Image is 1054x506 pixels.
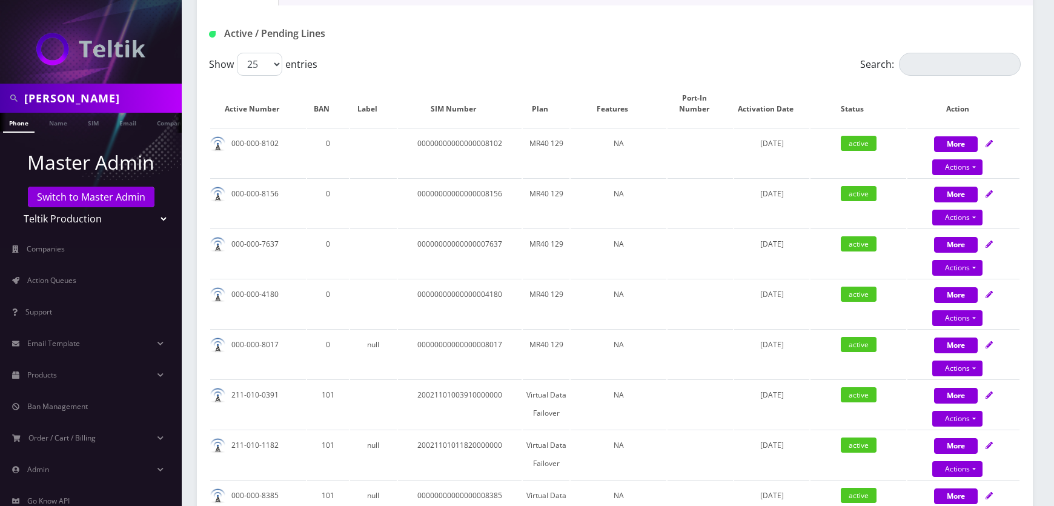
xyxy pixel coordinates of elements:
[307,128,349,177] td: 0
[209,31,216,38] img: Active / Pending Lines
[210,430,306,479] td: 211-010-1182
[841,236,877,251] span: active
[210,228,306,278] td: 000-000-7637
[523,128,569,177] td: MR40 129
[899,53,1021,76] input: Search:
[734,81,809,127] th: Activation Date: activate to sort column ascending
[3,113,35,133] a: Phone
[571,329,666,378] td: NA
[571,128,666,177] td: NA
[398,279,522,328] td: 00000000000000004180
[571,228,666,278] td: NA
[760,390,784,400] span: [DATE]
[760,289,784,299] span: [DATE]
[934,338,978,353] button: More
[841,136,877,151] span: active
[907,81,1019,127] th: Action: activate to sort column ascending
[841,186,877,201] span: active
[27,338,80,348] span: Email Template
[151,113,191,131] a: Company
[209,53,317,76] label: Show entries
[210,187,225,202] img: default.png
[523,430,569,479] td: Virtual Data Failover
[27,496,70,506] span: Go Know API
[237,53,282,76] select: Showentries
[860,53,1021,76] label: Search:
[210,279,306,328] td: 000-000-4180
[571,430,666,479] td: NA
[934,237,978,253] button: More
[932,310,983,326] a: Actions
[209,28,468,39] h1: Active / Pending Lines
[571,379,666,428] td: NA
[934,187,978,202] button: More
[27,244,65,254] span: Companies
[27,464,49,474] span: Admin
[350,81,397,127] th: Label: activate to sort column ascending
[210,287,225,302] img: default.png
[27,275,76,285] span: Action Queues
[398,329,522,378] td: 00000000000000008017
[210,136,225,151] img: default.png
[210,81,306,127] th: Active Number: activate to sort column ascending
[668,81,733,127] th: Port-In Number: activate to sort column ascending
[24,87,179,110] input: Search in Company
[523,379,569,428] td: Virtual Data Failover
[523,228,569,278] td: MR40 129
[398,128,522,177] td: 00000000000000008102
[350,329,397,378] td: null
[932,159,983,175] a: Actions
[398,178,522,227] td: 00000000000000008156
[571,279,666,328] td: NA
[210,338,225,353] img: default.png
[760,188,784,199] span: [DATE]
[210,329,306,378] td: 000-000-8017
[307,81,349,127] th: BAN: activate to sort column ascending
[523,329,569,378] td: MR40 129
[28,433,96,443] span: Order / Cart / Billing
[307,329,349,378] td: 0
[932,461,983,477] a: Actions
[760,440,784,450] span: [DATE]
[810,81,906,127] th: Status: activate to sort column ascending
[932,361,983,376] a: Actions
[210,178,306,227] td: 000-000-8156
[307,279,349,328] td: 0
[113,113,142,131] a: Email
[841,488,877,503] span: active
[398,228,522,278] td: 00000000000000007637
[307,430,349,479] td: 101
[210,488,225,504] img: default.png
[27,370,57,380] span: Products
[307,228,349,278] td: 0
[82,113,105,131] a: SIM
[760,490,784,501] span: [DATE]
[934,438,978,454] button: More
[210,128,306,177] td: 000-000-8102
[28,187,154,207] a: Switch to Master Admin
[934,287,978,303] button: More
[25,307,52,317] span: Support
[36,33,145,65] img: Teltik Production
[571,81,666,127] th: Features: activate to sort column ascending
[932,260,983,276] a: Actions
[932,411,983,427] a: Actions
[307,178,349,227] td: 0
[27,401,88,411] span: Ban Management
[760,239,784,249] span: [DATE]
[523,279,569,328] td: MR40 129
[934,388,978,404] button: More
[398,81,522,127] th: SIM Number: activate to sort column ascending
[934,488,978,504] button: More
[760,339,784,350] span: [DATE]
[760,138,784,148] span: [DATE]
[841,387,877,402] span: active
[934,136,978,152] button: More
[523,81,569,127] th: Plan: activate to sort column ascending
[571,178,666,227] td: NA
[398,430,522,479] td: 20021101011820000000
[523,178,569,227] td: MR40 129
[932,210,983,225] a: Actions
[307,379,349,428] td: 101
[841,438,877,453] span: active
